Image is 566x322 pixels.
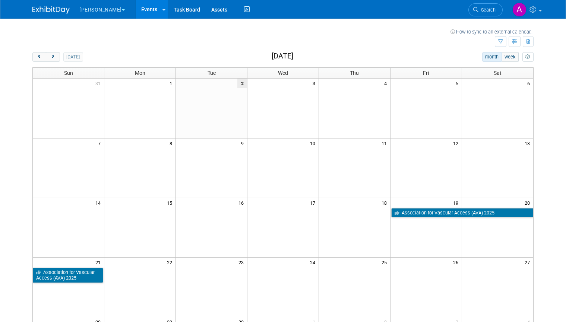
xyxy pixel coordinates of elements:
span: 12 [452,138,462,148]
button: month [482,52,502,62]
button: prev [32,52,46,62]
img: Aaron Evans [512,3,527,17]
span: 15 [166,198,176,207]
button: week [502,52,519,62]
span: 5 [455,79,462,88]
span: 1 [169,79,176,88]
span: 25 [381,258,390,267]
span: 19 [452,198,462,207]
a: Association for Vascular Access (AVA) 2025 [391,208,533,218]
span: 22 [166,258,176,267]
a: Association for Vascular Access (AVA) 2025 [33,268,103,283]
span: 17 [309,198,319,207]
span: 8 [169,138,176,148]
h2: [DATE] [272,52,293,60]
i: Personalize Calendar [525,55,530,60]
span: 2 [237,79,247,88]
span: 3 [312,79,319,88]
span: Search [478,7,496,13]
span: 14 [95,198,104,207]
img: ExhibitDay [32,6,70,14]
span: 10 [309,138,319,148]
span: 6 [527,79,533,88]
span: 18 [381,198,390,207]
span: 24 [309,258,319,267]
span: 21 [95,258,104,267]
button: next [46,52,60,62]
span: Tue [208,70,216,76]
span: 7 [97,138,104,148]
a: Search [468,3,503,16]
span: 27 [524,258,533,267]
a: How to sync to an external calendar... [450,29,534,35]
span: Fri [423,70,429,76]
span: 9 [240,138,247,148]
span: Sun [64,70,73,76]
button: myCustomButton [522,52,534,62]
span: Mon [135,70,145,76]
span: Sat [494,70,502,76]
span: 23 [238,258,247,267]
button: [DATE] [63,52,83,62]
span: Wed [278,70,288,76]
span: 13 [524,138,533,148]
span: 4 [383,79,390,88]
span: 31 [95,79,104,88]
span: 26 [452,258,462,267]
span: 20 [524,198,533,207]
span: Thu [350,70,359,76]
span: 16 [238,198,247,207]
span: 11 [381,138,390,148]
